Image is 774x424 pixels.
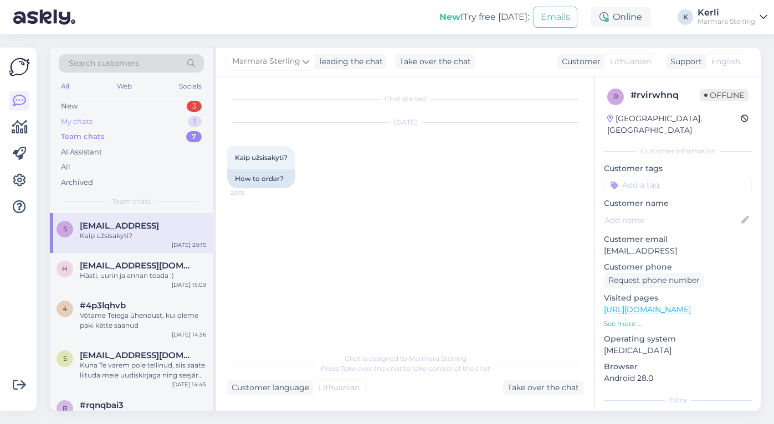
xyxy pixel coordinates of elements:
[227,169,295,188] div: How to order?
[631,89,700,102] div: # rvirwhnq
[61,177,93,188] div: Archived
[63,225,67,233] span: S
[188,116,202,127] div: 1
[557,56,601,68] div: Customer
[610,56,651,68] span: Lithuanian
[80,271,206,281] div: Hästi, uurin ja annan teada :)
[186,131,202,142] div: 7
[315,56,383,68] div: leading the chat
[591,7,651,27] div: Online
[61,131,105,142] div: Team chats
[59,79,71,94] div: All
[604,234,752,245] p: Customer email
[80,261,195,271] span: hannastina.m@gmail.com
[604,273,704,288] div: Request phone number
[345,354,467,363] span: Chat is assigned to Marmara Sterling
[63,304,67,313] span: 4
[604,345,752,356] p: [MEDICAL_DATA]
[80,311,206,330] div: Võtame Teiega ühendust, kui oleme paki kätte saanud
[666,56,702,68] div: Support
[604,333,752,345] p: Operating system
[503,380,583,395] div: Take over the chat
[321,364,490,373] span: Press to take control of the chat
[80,221,159,231] span: Salnikiene@gmail.coml
[339,364,403,373] i: 'Take over the chat'
[61,116,93,127] div: My chats
[319,382,360,394] span: Lithuanian
[534,7,577,28] button: Emails
[80,410,206,420] div: Hästi, sobib
[80,231,206,241] div: Kaip užsisakyti?
[62,265,68,273] span: h
[604,146,752,156] div: Customer information
[698,8,755,17] div: Kerli
[604,177,752,193] input: Add a tag
[227,382,309,394] div: Customer language
[604,292,752,304] p: Visited pages
[80,350,195,360] span: salnikiene@gmail.com
[187,101,202,112] div: 3
[61,162,70,173] div: All
[604,304,691,314] a: [URL][DOMAIN_NAME]
[230,189,272,197] span: 20:15
[63,354,67,363] span: s
[177,79,204,94] div: Socials
[604,319,752,329] p: See more ...
[172,281,206,289] div: [DATE] 15:09
[69,58,139,69] span: Search customers
[235,153,288,162] span: Kaip užsisakyti?
[115,79,134,94] div: Web
[395,54,475,69] div: Take over the chat
[698,17,755,26] div: Marmara Sterling
[698,8,767,26] a: KerliMarmara Sterling
[439,12,463,22] b: New!
[678,9,693,25] div: K
[61,101,78,112] div: New
[112,197,151,206] span: Team chats
[227,94,583,104] div: Chat started
[171,380,206,389] div: [DATE] 14:45
[80,360,206,380] div: Kuna Te varem pole tellinud, siis saate liituda meie uudiskirjaga ning seejärel saabub Teie e-mai...
[607,113,741,136] div: [GEOGRAPHIC_DATA], [GEOGRAPHIC_DATA]
[604,361,752,373] p: Browser
[80,400,124,410] span: #rqnqbai3
[227,117,583,127] div: [DATE]
[604,214,739,226] input: Add name
[604,261,752,273] p: Customer phone
[61,147,102,158] div: AI Assistant
[604,198,752,209] p: Customer name
[172,330,206,339] div: [DATE] 14:56
[700,89,749,101] span: Offline
[613,92,618,101] span: r
[63,404,68,412] span: r
[604,245,752,257] p: [EMAIL_ADDRESS]
[439,11,529,24] div: Try free [DATE]:
[80,301,126,311] span: #4p3lqhvb
[232,55,300,68] span: Marmara Sterling
[604,163,752,174] p: Customer tags
[9,56,30,77] img: Askly Logo
[604,395,752,405] div: Extra
[172,241,206,249] div: [DATE] 20:15
[711,56,740,68] span: English
[604,373,752,384] p: Android 28.0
